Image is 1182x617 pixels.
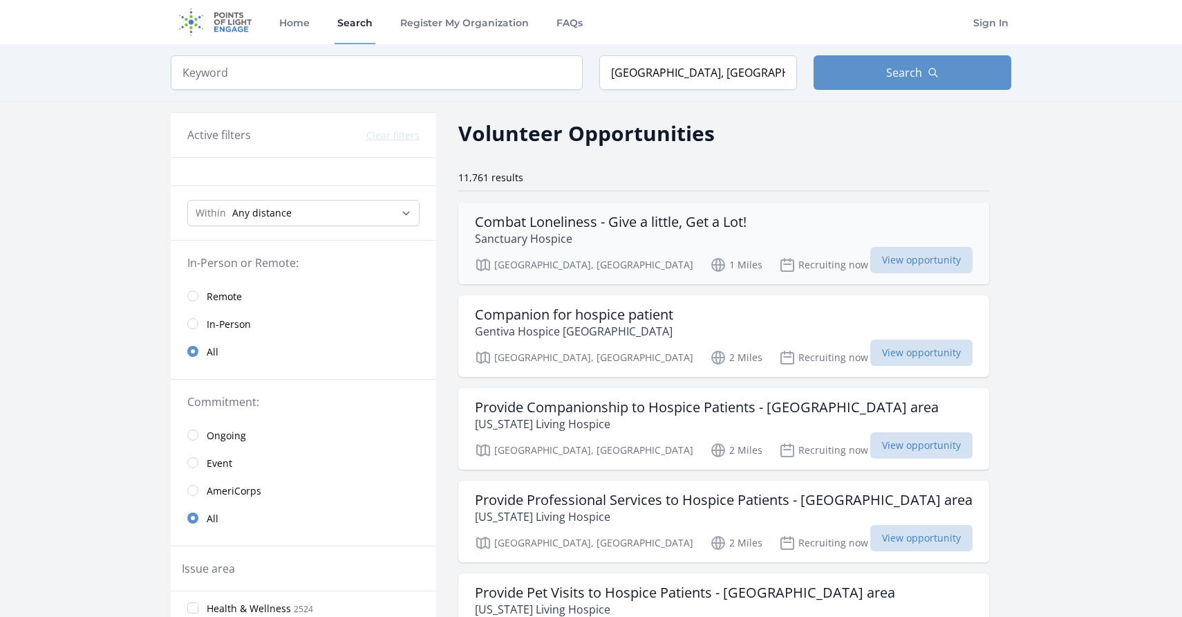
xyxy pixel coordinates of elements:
a: All [171,504,436,532]
a: Event [171,449,436,477]
p: [GEOGRAPHIC_DATA], [GEOGRAPHIC_DATA] [475,257,693,273]
h3: Companion for hospice patient [475,306,673,323]
p: Recruiting now [779,349,868,366]
a: All [171,338,436,365]
span: All [207,512,218,526]
span: Remote [207,290,242,304]
button: Clear filters [366,129,420,142]
span: Ongoing [207,429,246,443]
span: View opportunity [870,247,973,273]
h3: Combat Loneliness - Give a little, Get a Lot! [475,214,747,230]
legend: In-Person or Remote: [187,255,420,271]
p: Recruiting now [779,535,868,551]
a: Companion for hospice patient Gentiva Hospice [GEOGRAPHIC_DATA] [GEOGRAPHIC_DATA], [GEOGRAPHIC_DA... [458,295,989,377]
p: [US_STATE] Living Hospice [475,416,939,432]
legend: Issue area [182,560,235,577]
span: In-Person [207,317,251,331]
span: View opportunity [870,525,973,551]
span: View opportunity [870,432,973,459]
p: [GEOGRAPHIC_DATA], [GEOGRAPHIC_DATA] [475,535,693,551]
p: 2 Miles [710,442,762,459]
input: Health & Wellness 2524 [187,602,198,614]
p: [US_STATE] Living Hospice [475,508,973,525]
select: Search Radius [187,200,420,226]
span: Health & Wellness [207,602,291,616]
h3: Active filters [187,127,251,143]
p: 2 Miles [710,349,762,366]
span: All [207,345,218,359]
span: AmeriCorps [207,484,261,498]
p: 2 Miles [710,535,762,551]
p: [GEOGRAPHIC_DATA], [GEOGRAPHIC_DATA] [475,442,693,459]
p: 1 Miles [710,257,762,273]
button: Search [814,55,1011,90]
span: 11,761 results [458,171,523,184]
a: Ongoing [171,421,436,449]
a: Provide Professional Services to Hospice Patients - [GEOGRAPHIC_DATA] area [US_STATE] Living Hosp... [458,481,989,562]
p: Recruiting now [779,442,868,459]
a: Remote [171,282,436,310]
h3: Provide Pet Visits to Hospice Patients - [GEOGRAPHIC_DATA] area [475,584,895,601]
span: Event [207,457,232,470]
h3: Provide Professional Services to Hospice Patients - [GEOGRAPHIC_DATA] area [475,492,973,508]
p: Gentiva Hospice [GEOGRAPHIC_DATA] [475,323,673,340]
a: Provide Companionship to Hospice Patients - [GEOGRAPHIC_DATA] area [US_STATE] Living Hospice [GEO... [458,388,989,470]
a: Combat Loneliness - Give a little, Get a Lot! Sanctuary Hospice [GEOGRAPHIC_DATA], [GEOGRAPHIC_DA... [458,203,989,284]
input: Keyword [171,55,583,90]
span: View opportunity [870,340,973,366]
p: Recruiting now [779,257,868,273]
p: Sanctuary Hospice [475,230,747,247]
legend: Commitment: [187,394,420,410]
input: Location [599,55,797,90]
h3: Provide Companionship to Hospice Patients - [GEOGRAPHIC_DATA] area [475,399,939,416]
a: In-Person [171,310,436,338]
a: AmeriCorps [171,477,436,504]
span: 2524 [294,603,313,615]
h2: Volunteer Opportunities [458,118,715,149]
p: [GEOGRAPHIC_DATA], [GEOGRAPHIC_DATA] [475,349,693,366]
span: Search [886,64,922,81]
